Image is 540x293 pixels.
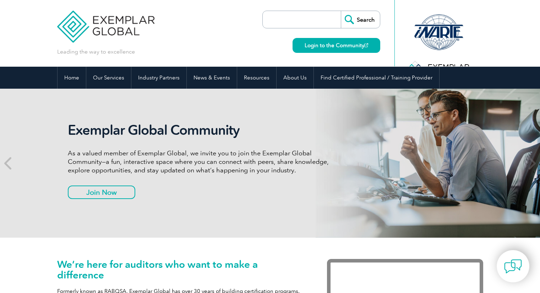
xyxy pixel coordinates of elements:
[58,67,86,89] a: Home
[68,149,334,175] p: As a valued member of Exemplar Global, we invite you to join the Exemplar Global Community—a fun,...
[68,186,135,199] a: Join Now
[237,67,276,89] a: Resources
[341,11,380,28] input: Search
[68,122,334,138] h2: Exemplar Global Community
[293,38,380,53] a: Login to the Community
[57,259,306,280] h1: We’re here for auditors who want to make a difference
[131,67,186,89] a: Industry Partners
[277,67,313,89] a: About Us
[187,67,237,89] a: News & Events
[504,258,522,275] img: contact-chat.png
[57,48,135,56] p: Leading the way to excellence
[86,67,131,89] a: Our Services
[314,67,439,89] a: Find Certified Professional / Training Provider
[364,43,368,47] img: open_square.png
